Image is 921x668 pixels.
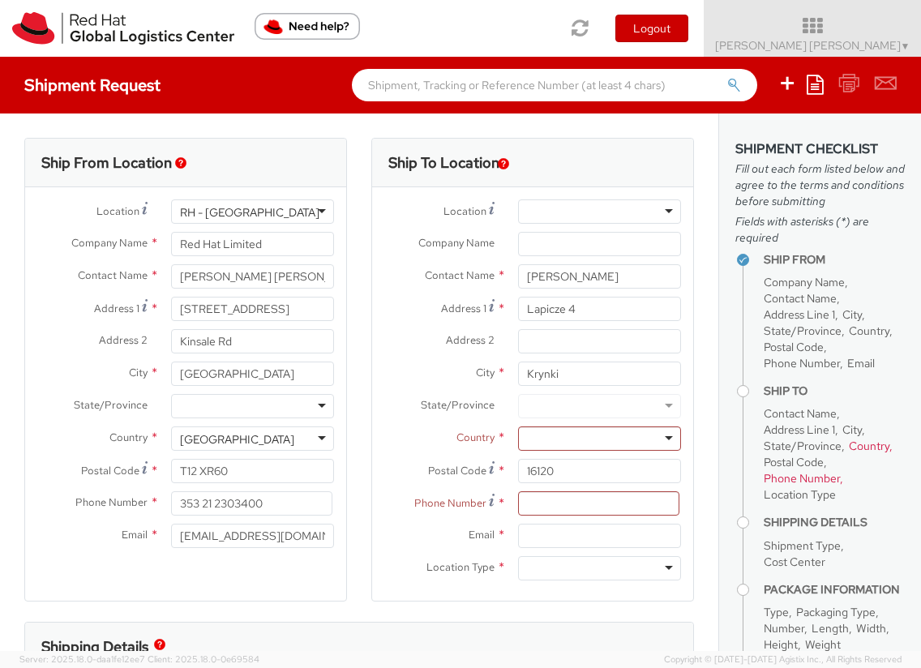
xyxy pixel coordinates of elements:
[764,555,825,569] span: Cost Center
[255,13,360,40] button: Need help?
[764,605,789,619] span: Type
[418,236,495,250] span: Company Name
[664,653,902,666] span: Copyright © [DATE]-[DATE] Agistix Inc., All Rights Reserved
[443,204,486,218] span: Location
[901,40,910,53] span: ▼
[456,430,495,444] span: Country
[19,653,145,665] span: Server: 2025.18.0-daa1fe12ee7
[441,302,486,315] span: Address 1
[812,621,849,636] span: Length
[764,254,905,266] h4: Ship From
[180,204,319,221] div: RH - [GEOGRAPHIC_DATA]
[96,204,139,218] span: Location
[764,422,835,437] span: Address Line 1
[796,605,876,619] span: Packaging Type
[764,637,798,652] span: Height
[74,398,148,412] span: State/Province
[425,268,495,282] span: Contact Name
[764,307,835,322] span: Address Line 1
[764,275,845,289] span: Company Name
[764,584,905,596] h4: Package Information
[469,528,495,542] span: Email
[148,653,259,665] span: Client: 2025.18.0-0e69584
[764,471,840,486] span: Phone Number
[735,161,905,209] span: Fill out each form listed below and agree to the terms and conditions before submitting
[122,528,148,542] span: Email
[421,398,495,412] span: State/Province
[764,406,837,421] span: Contact Name
[764,516,905,529] h4: Shipping Details
[764,356,840,370] span: Phone Number
[849,439,889,453] span: Country
[715,38,910,53] span: [PERSON_NAME] [PERSON_NAME]
[414,496,486,510] span: Phone Number
[849,323,889,338] span: Country
[476,366,495,379] span: City
[41,639,148,655] h3: Shipping Details
[428,464,486,477] span: Postal Code
[847,356,875,370] span: Email
[842,422,862,437] span: City
[129,366,148,379] span: City
[764,455,824,469] span: Postal Code
[764,487,836,502] span: Location Type
[764,439,842,453] span: State/Province
[764,621,804,636] span: Number
[735,213,905,246] span: Fields with asterisks (*) are required
[764,538,841,553] span: Shipment Type
[426,560,495,574] span: Location Type
[78,268,148,282] span: Contact Name
[615,15,688,42] button: Logout
[856,621,886,636] span: Width
[81,464,139,477] span: Postal Code
[764,323,842,338] span: State/Province
[180,431,294,447] div: [GEOGRAPHIC_DATA]
[94,302,139,315] span: Address 1
[109,430,148,444] span: Country
[764,340,824,354] span: Postal Code
[24,76,161,94] h4: Shipment Request
[764,385,905,397] h4: Ship To
[388,155,499,171] h3: Ship To Location
[764,291,837,306] span: Contact Name
[842,307,862,322] span: City
[99,333,148,347] span: Address 2
[446,333,495,347] span: Address 2
[75,495,148,509] span: Phone Number
[12,12,234,45] img: rh-logistics-00dfa346123c4ec078e1.svg
[352,69,757,101] input: Shipment, Tracking or Reference Number (at least 4 chars)
[805,637,841,652] span: Weight
[71,236,148,250] span: Company Name
[41,155,172,171] h3: Ship From Location
[735,142,905,156] h3: Shipment Checklist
